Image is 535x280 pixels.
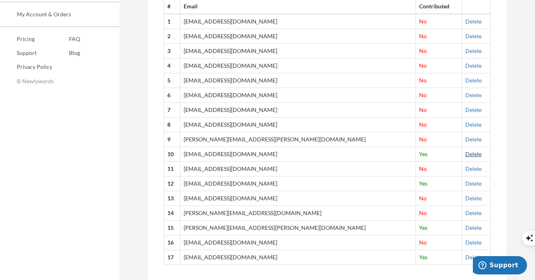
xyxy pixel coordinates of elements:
[419,77,427,84] span: No
[419,210,427,216] span: No
[465,92,482,98] a: Delete
[164,103,180,117] th: 7
[465,121,482,128] a: Delete
[180,73,416,88] td: [EMAIL_ADDRESS][DOMAIN_NAME]
[180,59,416,73] td: [EMAIL_ADDRESS][DOMAIN_NAME]
[180,162,416,176] td: [EMAIL_ADDRESS][DOMAIN_NAME]
[419,195,427,202] span: No
[164,191,180,206] th: 13
[465,136,482,143] a: Delete
[164,73,180,88] th: 5
[164,162,180,176] th: 11
[465,180,482,187] a: Delete
[465,165,482,172] a: Delete
[419,62,427,69] span: No
[419,121,427,128] span: No
[52,47,80,59] a: Blog
[465,47,482,54] a: Delete
[419,239,427,246] span: No
[180,14,416,29] td: [EMAIL_ADDRESS][DOMAIN_NAME]
[180,103,416,117] td: [EMAIL_ADDRESS][DOMAIN_NAME]
[419,33,427,39] span: No
[465,77,482,84] a: Delete
[465,210,482,216] a: Delete
[164,117,180,132] th: 8
[465,18,482,25] a: Delete
[164,59,180,73] th: 4
[164,14,180,29] th: 1
[180,176,416,191] td: [EMAIL_ADDRESS][DOMAIN_NAME]
[164,132,180,147] th: 9
[465,239,482,246] a: Delete
[465,33,482,39] a: Delete
[164,176,180,191] th: 12
[164,235,180,250] th: 16
[419,136,427,143] span: No
[419,254,427,260] span: Yes
[465,62,482,69] a: Delete
[419,18,427,25] span: No
[419,180,427,187] span: Yes
[465,254,482,260] a: Delete
[419,106,427,113] span: No
[164,206,180,221] th: 14
[180,88,416,103] td: [EMAIL_ADDRESS][DOMAIN_NAME]
[180,29,416,44] td: [EMAIL_ADDRESS][DOMAIN_NAME]
[180,147,416,162] td: [EMAIL_ADDRESS][DOMAIN_NAME]
[180,117,416,132] td: [EMAIL_ADDRESS][DOMAIN_NAME]
[164,88,180,103] th: 6
[465,151,482,157] a: Delete
[465,224,482,231] a: Delete
[419,92,427,98] span: No
[419,151,427,157] span: Yes
[164,44,180,59] th: 3
[419,224,427,231] span: Yes
[164,250,180,265] th: 17
[52,33,80,45] a: FAQ
[180,132,416,147] td: [PERSON_NAME][EMAIL_ADDRESS][PERSON_NAME][DOMAIN_NAME]
[180,44,416,59] td: [EMAIL_ADDRESS][DOMAIN_NAME]
[164,147,180,162] th: 10
[180,250,416,265] td: [EMAIL_ADDRESS][DOMAIN_NAME]
[419,47,427,54] span: No
[180,221,416,235] td: [PERSON_NAME][EMAIL_ADDRESS][PERSON_NAME][DOMAIN_NAME]
[180,191,416,206] td: [EMAIL_ADDRESS][DOMAIN_NAME]
[465,106,482,113] a: Delete
[180,206,416,221] td: [PERSON_NAME][EMAIL_ADDRESS][DOMAIN_NAME]
[419,165,427,172] span: No
[465,195,482,202] a: Delete
[180,235,416,250] td: [EMAIL_ADDRESS][DOMAIN_NAME]
[473,256,527,276] iframe: Opens a widget where you can chat to one of our agents
[164,29,180,44] th: 2
[164,221,180,235] th: 15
